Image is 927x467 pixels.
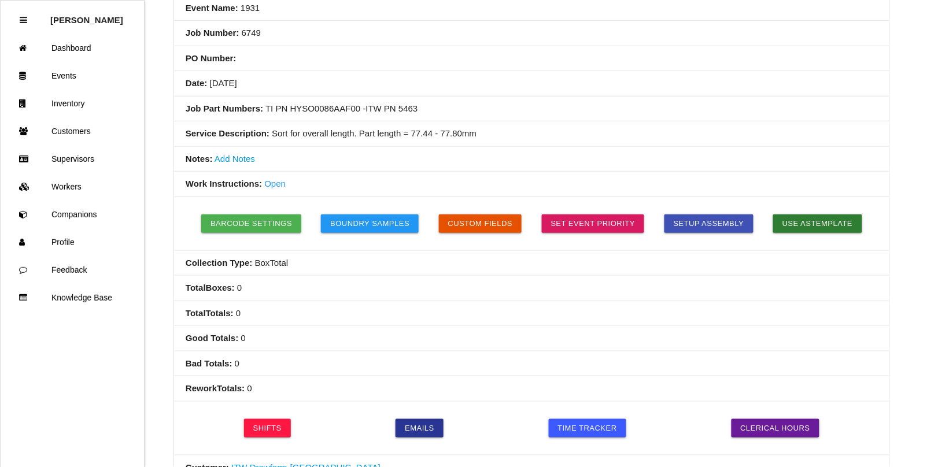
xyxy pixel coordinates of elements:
[264,179,286,188] a: Open
[174,351,889,377] li: 0
[1,145,144,173] a: Supervisors
[174,251,889,276] li: Box Total
[321,214,419,233] button: Boundry Samples
[186,53,237,63] b: PO Number:
[664,214,754,233] button: Setup Assembly
[1,284,144,312] a: Knowledge Base
[773,214,862,233] button: Use asTemplate
[186,179,262,188] b: Work Instructions:
[1,228,144,256] a: Profile
[174,21,889,46] li: 6749
[174,376,889,402] li: 0
[1,173,144,201] a: Workers
[186,103,263,113] b: Job Part Numbers:
[186,283,235,292] b: Total Boxes :
[174,301,889,327] li: 0
[542,214,645,233] a: Set Event Priority
[186,154,213,164] b: Notes:
[20,6,27,34] div: Close
[174,97,889,122] li: TI PN HYSO0086AAF00 -ITW PN 5463
[186,258,253,268] b: Collection Type:
[1,90,144,117] a: Inventory
[1,117,144,145] a: Customers
[50,6,123,25] p: Rosie Blandino
[244,419,291,438] a: Shifts
[396,419,444,438] a: Emails
[1,62,144,90] a: Events
[174,326,889,351] li: 0
[186,128,269,138] b: Service Description:
[201,214,301,233] button: Barcode Settings
[174,276,889,301] li: 0
[186,333,238,343] b: Good Totals :
[186,308,234,318] b: Total Totals :
[186,358,232,368] b: Bad Totals :
[1,34,144,62] a: Dashboard
[186,78,208,88] b: Date:
[186,28,239,38] b: Job Number:
[215,154,255,164] a: Add Notes
[1,256,144,284] a: Feedback
[174,121,889,147] li: Sort for overall length. Part length = 77.44 - 77.80mm
[174,71,889,97] li: [DATE]
[439,214,522,233] button: Custom Fields
[549,419,627,438] a: Time Tracker
[1,201,144,228] a: Companions
[186,383,245,393] b: Rework Totals :
[732,419,820,438] a: Clerical Hours
[186,3,238,13] b: Event Name:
